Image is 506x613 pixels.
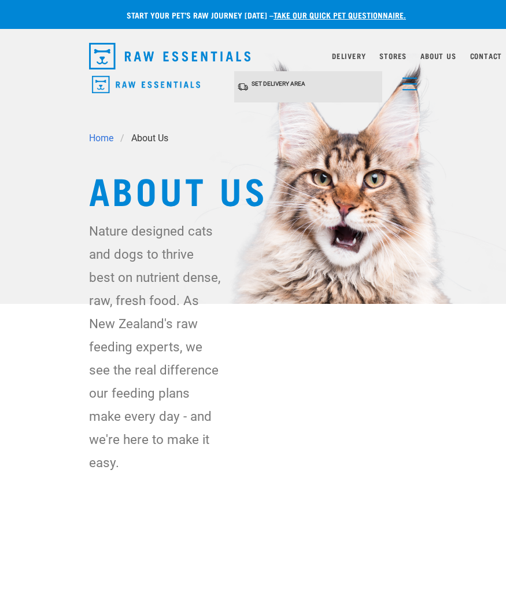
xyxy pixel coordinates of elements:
[89,219,220,474] p: Nature designed cats and dogs to thrive best on nutrient dense, raw, fresh food. As New Zealand's...
[379,54,407,58] a: Stores
[89,168,418,210] h1: About Us
[92,76,200,94] img: Raw Essentials Logo
[252,80,305,87] span: Set Delivery Area
[89,43,251,69] img: Raw Essentials Logo
[237,82,249,91] img: van-moving.png
[332,54,365,58] a: Delivery
[274,13,406,17] a: take our quick pet questionnaire.
[420,54,456,58] a: About Us
[89,131,113,145] span: Home
[80,38,427,74] nav: dropdown navigation
[397,71,418,91] a: menu
[89,131,418,145] nav: breadcrumbs
[89,131,120,145] a: Home
[470,54,503,58] a: Contact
